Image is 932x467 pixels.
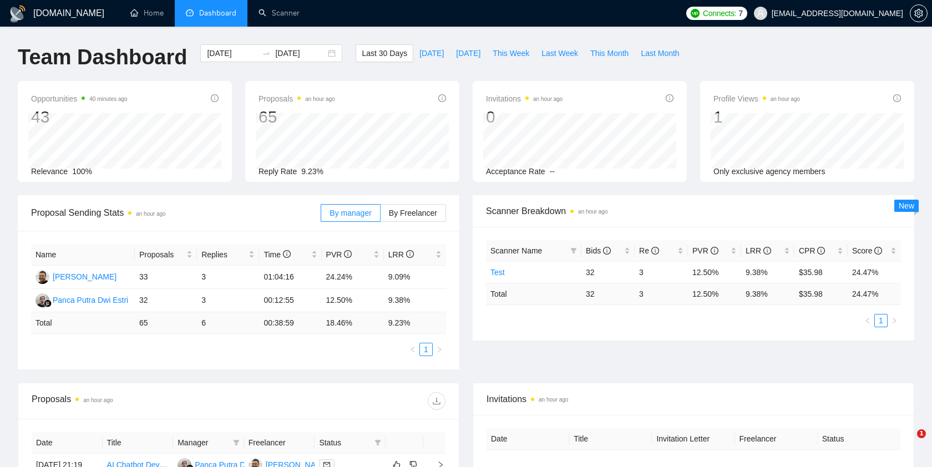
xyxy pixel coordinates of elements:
span: 100% [72,167,92,176]
span: -- [550,167,555,176]
button: download [428,392,445,410]
th: Manager [173,432,244,454]
input: Start date [207,47,257,59]
td: 12.50 % [688,283,741,304]
span: 1 [917,429,926,438]
span: CPR [799,246,825,255]
span: info-circle [211,94,219,102]
th: Proposals [135,244,197,266]
a: searchScanner [259,8,300,18]
span: info-circle [763,247,771,255]
li: Previous Page [406,343,419,356]
li: 1 [874,314,888,327]
button: Last Month [635,44,685,62]
th: Date [32,432,103,454]
time: an hour ago [771,96,800,102]
td: 6 [197,312,259,334]
span: right [891,317,898,324]
td: 32 [135,289,197,312]
td: Total [486,283,581,304]
th: Title [103,432,174,454]
li: 1 [419,343,433,356]
a: homeHome [130,8,164,18]
span: Acceptance Rate [486,167,545,176]
span: This Month [590,47,629,59]
span: Invitations [486,92,563,105]
span: LRR [388,250,414,259]
span: Only exclusive agency members [713,167,825,176]
span: to [262,49,271,58]
span: Proposal Sending Stats [31,206,321,220]
button: Last 30 Days [356,44,413,62]
span: info-circle [406,250,414,258]
span: info-circle [711,247,718,255]
span: Bids [586,246,611,255]
button: setting [910,4,928,22]
th: Freelancer [735,428,818,450]
td: 9.38 % [741,283,794,304]
button: left [406,343,419,356]
span: Relevance [31,167,68,176]
span: filter [372,434,383,451]
span: info-circle [666,94,673,102]
td: 9.38% [384,289,446,312]
td: 18.46 % [322,312,384,334]
td: 3 [635,261,688,283]
iframe: Intercom live chat [894,429,921,456]
span: filter [233,439,240,446]
span: Time [264,250,290,259]
button: right [888,314,901,327]
td: $ 35.98 [794,283,848,304]
img: gigradar-bm.png [44,300,52,307]
span: left [864,317,871,324]
span: Invitations [487,392,900,406]
span: right [436,346,443,353]
th: Freelancer [244,432,315,454]
span: By Freelancer [389,209,437,217]
time: an hour ago [305,96,335,102]
span: info-circle [874,247,882,255]
th: Status [818,428,900,450]
td: 32 [581,283,635,304]
span: Profile Views [713,92,800,105]
td: $35.98 [794,261,848,283]
span: info-circle [344,250,352,258]
th: Title [569,428,652,450]
button: [DATE] [450,44,487,62]
img: logo [9,5,27,23]
span: filter [231,434,242,451]
a: Test [490,268,505,277]
span: Last 30 Days [362,47,407,59]
time: an hour ago [539,397,568,403]
span: setting [910,9,927,18]
td: 00:38:59 [259,312,321,334]
span: filter [570,247,577,254]
span: left [409,346,416,353]
span: Manager [178,436,229,449]
span: info-circle [817,247,825,255]
a: setting [910,9,928,18]
button: right [433,343,446,356]
span: filter [374,439,381,446]
a: MK[PERSON_NAME] [36,272,116,281]
td: 3 [197,289,259,312]
div: 65 [259,106,335,128]
time: an hour ago [136,211,165,217]
td: 33 [135,266,197,289]
span: [DATE] [456,47,480,59]
span: Status [319,436,370,449]
button: This Month [584,44,635,62]
span: Last Month [641,47,679,59]
span: Scanner Name [490,246,542,255]
span: 7 [738,7,743,19]
button: This Week [487,44,535,62]
li: Next Page [888,314,901,327]
a: 1 [420,343,432,356]
time: 40 minutes ago [89,96,127,102]
span: info-circle [438,94,446,102]
span: Score [852,246,882,255]
span: download [428,397,445,405]
span: PVR [326,250,352,259]
span: Proposals [259,92,335,105]
img: PP [36,293,49,307]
